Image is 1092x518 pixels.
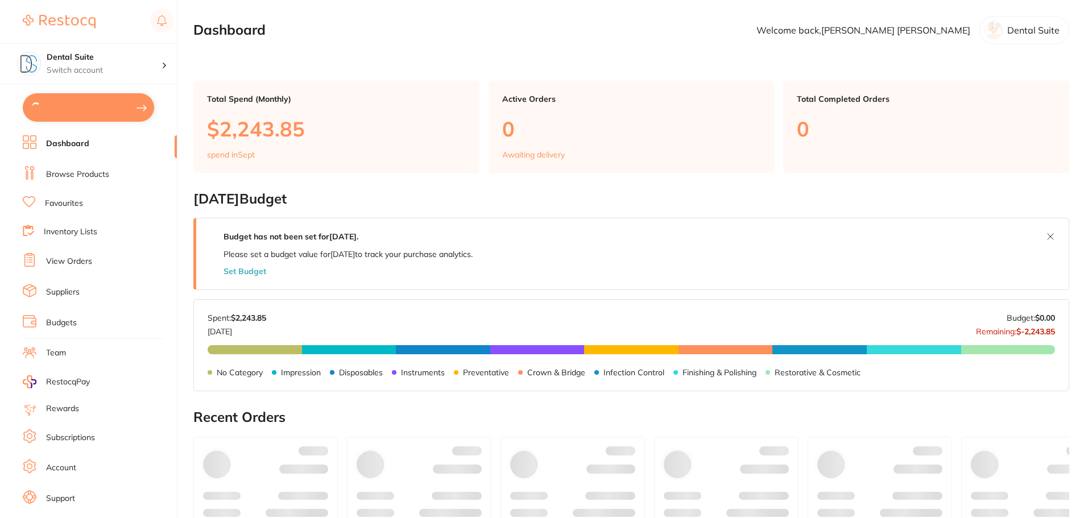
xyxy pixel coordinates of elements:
[775,368,861,377] p: Restorative & Cosmetic
[46,403,79,415] a: Rewards
[224,267,266,276] button: Set Budget
[23,375,90,388] a: RestocqPay
[208,322,266,336] p: [DATE]
[18,52,40,75] img: Dental Suite
[193,22,266,38] h2: Dashboard
[207,94,466,103] p: Total Spend (Monthly)
[527,368,585,377] p: Crown & Bridge
[502,94,761,103] p: Active Orders
[231,313,266,323] strong: $2,243.85
[502,117,761,140] p: 0
[217,368,263,377] p: No Category
[23,15,96,28] img: Restocq Logo
[1035,313,1055,323] strong: $0.00
[46,493,75,504] a: Support
[193,81,479,173] a: Total Spend (Monthly)$2,243.85spend inSept
[489,81,775,173] a: Active Orders0Awaiting delivery
[603,368,664,377] p: Infection Control
[45,198,83,209] a: Favourites
[23,375,36,388] img: RestocqPay
[339,368,383,377] p: Disposables
[23,9,96,35] a: Restocq Logo
[1007,25,1060,35] p: Dental Suite
[193,191,1069,207] h2: [DATE] Budget
[46,347,66,359] a: Team
[207,150,255,159] p: spend in Sept
[46,256,92,267] a: View Orders
[797,94,1056,103] p: Total Completed Orders
[783,81,1069,173] a: Total Completed Orders0
[47,52,162,63] h4: Dental Suite
[1007,313,1055,322] p: Budget:
[46,462,76,474] a: Account
[46,169,109,180] a: Browse Products
[224,250,473,259] p: Please set a budget value for [DATE] to track your purchase analytics.
[976,322,1055,336] p: Remaining:
[46,287,80,298] a: Suppliers
[502,150,565,159] p: Awaiting delivery
[208,313,266,322] p: Spent:
[46,138,89,150] a: Dashboard
[193,409,1069,425] h2: Recent Orders
[682,368,756,377] p: Finishing & Polishing
[207,117,466,140] p: $2,243.85
[463,368,509,377] p: Preventative
[46,376,90,388] span: RestocqPay
[756,25,970,35] p: Welcome back, [PERSON_NAME] [PERSON_NAME]
[47,65,162,76] p: Switch account
[46,432,95,444] a: Subscriptions
[46,317,77,329] a: Budgets
[281,368,321,377] p: Impression
[224,231,358,242] strong: Budget has not been set for [DATE] .
[1016,326,1055,337] strong: $-2,243.85
[797,117,1056,140] p: 0
[44,226,97,238] a: Inventory Lists
[401,368,445,377] p: Instruments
